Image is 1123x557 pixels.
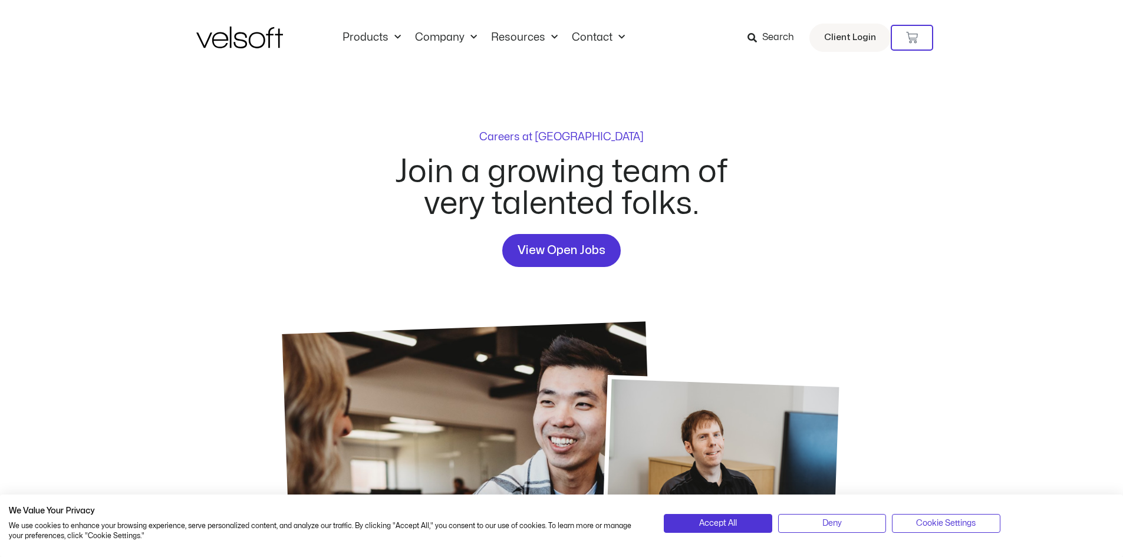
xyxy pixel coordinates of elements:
a: Search [747,28,802,48]
img: Velsoft Training Materials [196,27,283,48]
a: ProductsMenu Toggle [335,31,408,44]
p: We use cookies to enhance your browsing experience, serve personalized content, and analyze our t... [9,521,646,541]
a: Client Login [809,24,891,52]
iframe: chat widget [983,499,1075,546]
a: ContactMenu Toggle [565,31,632,44]
p: Careers at [GEOGRAPHIC_DATA] [479,132,644,143]
span: Client Login [824,30,876,45]
a: View Open Jobs [502,234,621,267]
a: ResourcesMenu Toggle [484,31,565,44]
button: Deny all cookies [778,514,886,533]
a: CompanyMenu Toggle [408,31,484,44]
iframe: chat widget [973,531,1117,557]
nav: Menu [335,31,632,44]
span: View Open Jobs [518,241,605,260]
button: Accept all cookies [664,514,772,533]
h2: Join a growing team of very talented folks. [381,156,742,220]
span: Deny [822,517,842,530]
span: Search [762,30,794,45]
span: Accept All [699,517,737,530]
h2: We Value Your Privacy [9,506,646,516]
button: Adjust cookie preferences [892,514,1000,533]
span: Cookie Settings [916,517,976,530]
